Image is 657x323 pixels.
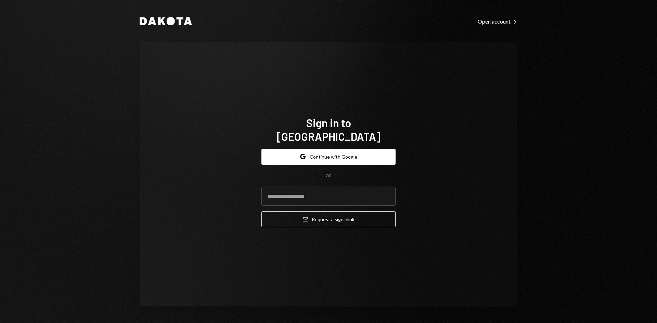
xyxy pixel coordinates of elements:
button: Continue with Google [261,149,396,165]
h1: Sign in to [GEOGRAPHIC_DATA] [261,116,396,143]
button: Request a signinlink [261,211,396,227]
div: Open account [478,18,517,25]
a: Open account [478,17,517,25]
div: OR [326,173,332,179]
